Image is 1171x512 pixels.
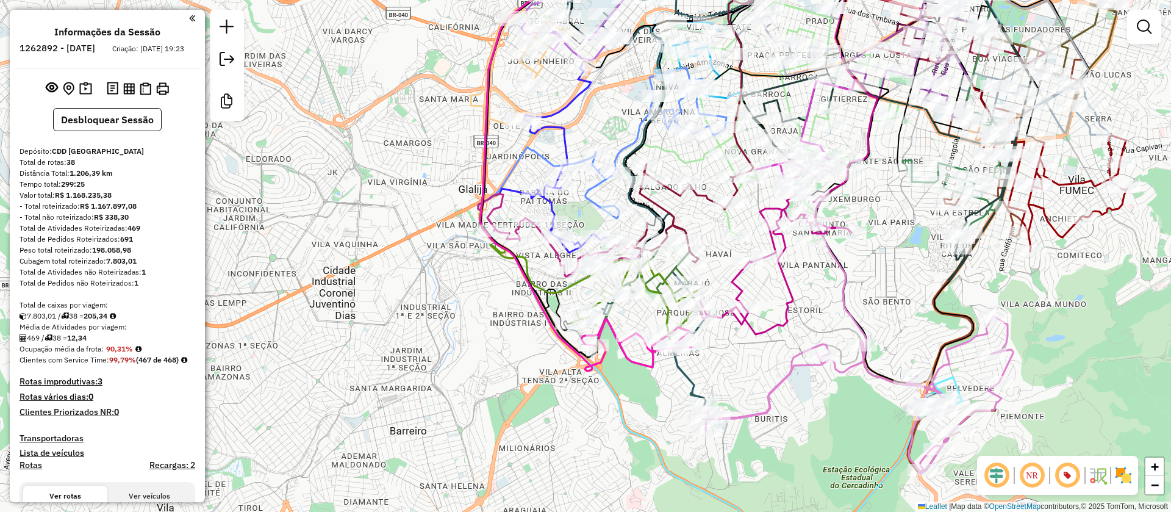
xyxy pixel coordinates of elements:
[1132,15,1156,39] a: Exibir filtros
[60,79,77,98] button: Centralizar mapa no depósito ou ponto de apoio
[20,157,195,168] div: Total de rotas:
[20,212,195,223] div: - Total não roteirizado:
[106,256,137,265] strong: 7.803,01
[20,460,42,471] a: Rotas
[61,312,69,320] i: Total de rotas
[20,407,195,417] h4: Clientes Priorizados NR:
[94,212,129,222] strong: R$ 338,30
[189,11,195,25] a: Clique aqui para minimizar o painel
[66,157,75,167] strong: 38
[70,168,113,178] strong: 1.206,39 km
[20,278,195,289] div: Total de Pedidos não Roteirizados:
[949,502,951,511] span: |
[107,43,189,54] div: Criação: [DATE] 19:23
[84,311,107,320] strong: 205,34
[20,234,195,245] div: Total de Pedidos Roteirizados:
[20,245,195,256] div: Peso total roteirizado:
[181,356,187,364] em: Rotas cross docking consideradas
[20,312,27,320] i: Cubagem total roteirizado
[109,355,136,364] strong: 99,79%
[98,376,102,387] strong: 3
[43,79,60,98] button: Exibir sessão original
[54,26,160,38] h4: Informações da Sessão
[55,190,112,200] strong: R$ 1.168.235,38
[1145,458,1164,476] a: Zoom in
[20,201,195,212] div: - Total roteirizado:
[141,267,146,276] strong: 1
[110,312,116,320] i: Meta Caixas/viagem: 197,90 Diferença: 7,44
[127,223,140,233] strong: 469
[20,377,195,387] h4: Rotas improdutivas:
[20,344,104,353] span: Ocupação média da frota:
[52,146,144,156] strong: CDD [GEOGRAPHIC_DATA]
[67,333,87,342] strong: 12,34
[20,146,195,157] div: Depósito:
[215,47,239,74] a: Exportar sessão
[20,43,95,54] h6: 1262892 - [DATE]
[915,502,1171,512] div: Map data © contributors,© 2025 TomTom, Microsoft
[20,190,195,201] div: Valor total:
[121,80,137,96] button: Visualizar relatório de Roteirização
[1145,476,1164,494] a: Zoom out
[92,245,131,254] strong: 198.058,98
[120,234,133,243] strong: 691
[107,486,192,507] button: Ver veículos
[20,392,195,402] h4: Rotas vários dias:
[20,334,27,342] i: Total de Atividades
[77,79,95,98] button: Painel de Sugestão
[20,333,195,344] div: 469 / 38 =
[215,15,239,42] a: Nova sessão e pesquisa
[80,201,137,211] strong: R$ 1.167.897,08
[106,344,133,353] strong: 90,31%
[61,179,85,189] strong: 299:25
[137,80,154,98] button: Visualizar Romaneio
[918,502,947,511] a: Leaflet
[135,345,141,353] em: Média calculada utilizando a maior ocupação (%Peso ou %Cubagem) de cada rota da sessão. Rotas cro...
[20,267,195,278] div: Total de Atividades não Roteirizadas:
[20,179,195,190] div: Tempo total:
[154,80,171,98] button: Imprimir Rotas
[134,278,138,287] strong: 1
[20,433,195,444] h4: Transportadoras
[20,256,195,267] div: Cubagem total roteirizado:
[982,461,1011,490] span: Ocultar deslocamento
[136,355,179,364] strong: (467 de 468)
[20,355,109,364] span: Clientes com Service Time:
[1151,459,1159,474] span: +
[1053,461,1082,490] span: Exibir número da rota
[149,460,195,471] h4: Recargas: 2
[1114,466,1133,485] img: Exibir/Ocultar setores
[104,79,121,98] button: Logs desbloquear sessão
[20,300,195,311] div: Total de caixas por viagem:
[88,391,93,402] strong: 0
[989,502,1041,511] a: OpenStreetMap
[23,486,107,507] button: Ver rotas
[1151,477,1159,492] span: −
[20,448,195,458] h4: Lista de veículos
[53,108,162,131] button: Desbloquear Sessão
[20,322,195,333] div: Média de Atividades por viagem:
[20,168,195,179] div: Distância Total:
[20,223,195,234] div: Total de Atividades Roteirizadas:
[1017,461,1047,490] span: Ocultar NR
[114,406,119,417] strong: 0
[45,334,52,342] i: Total de rotas
[215,89,239,117] a: Criar modelo
[20,311,195,322] div: 7.803,01 / 38 =
[1088,466,1108,485] img: Fluxo de ruas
